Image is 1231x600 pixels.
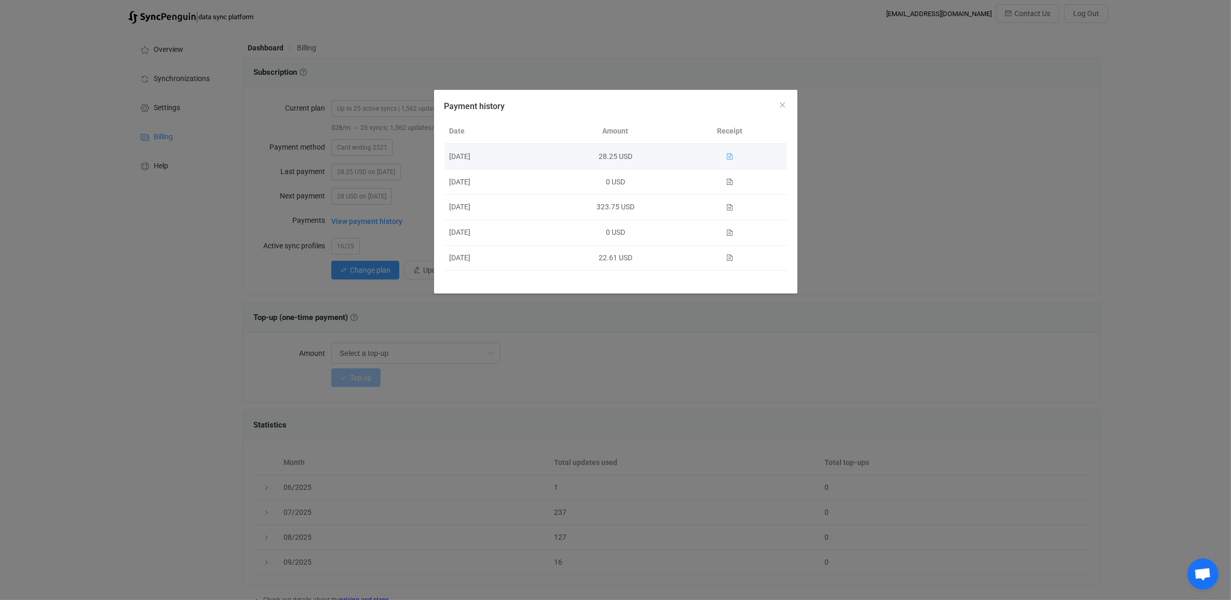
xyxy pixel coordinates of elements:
[1187,558,1219,590] a: Open chat
[444,252,559,264] div: [DATE]
[434,90,797,294] div: Payment history
[606,178,625,186] span: 0 USD
[444,176,559,188] div: [DATE]
[444,201,559,213] div: [DATE]
[444,125,559,137] div: Date
[444,226,559,238] div: [DATE]
[559,125,673,137] div: Amount
[444,101,505,111] span: Payment history
[597,203,634,211] span: 323.75 USD
[673,125,787,137] div: Receipt
[606,228,625,236] span: 0 USD
[599,254,632,262] span: 22.61 USD
[779,100,787,110] button: Close
[599,152,632,161] span: 28.25 USD
[444,151,559,163] div: [DATE]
